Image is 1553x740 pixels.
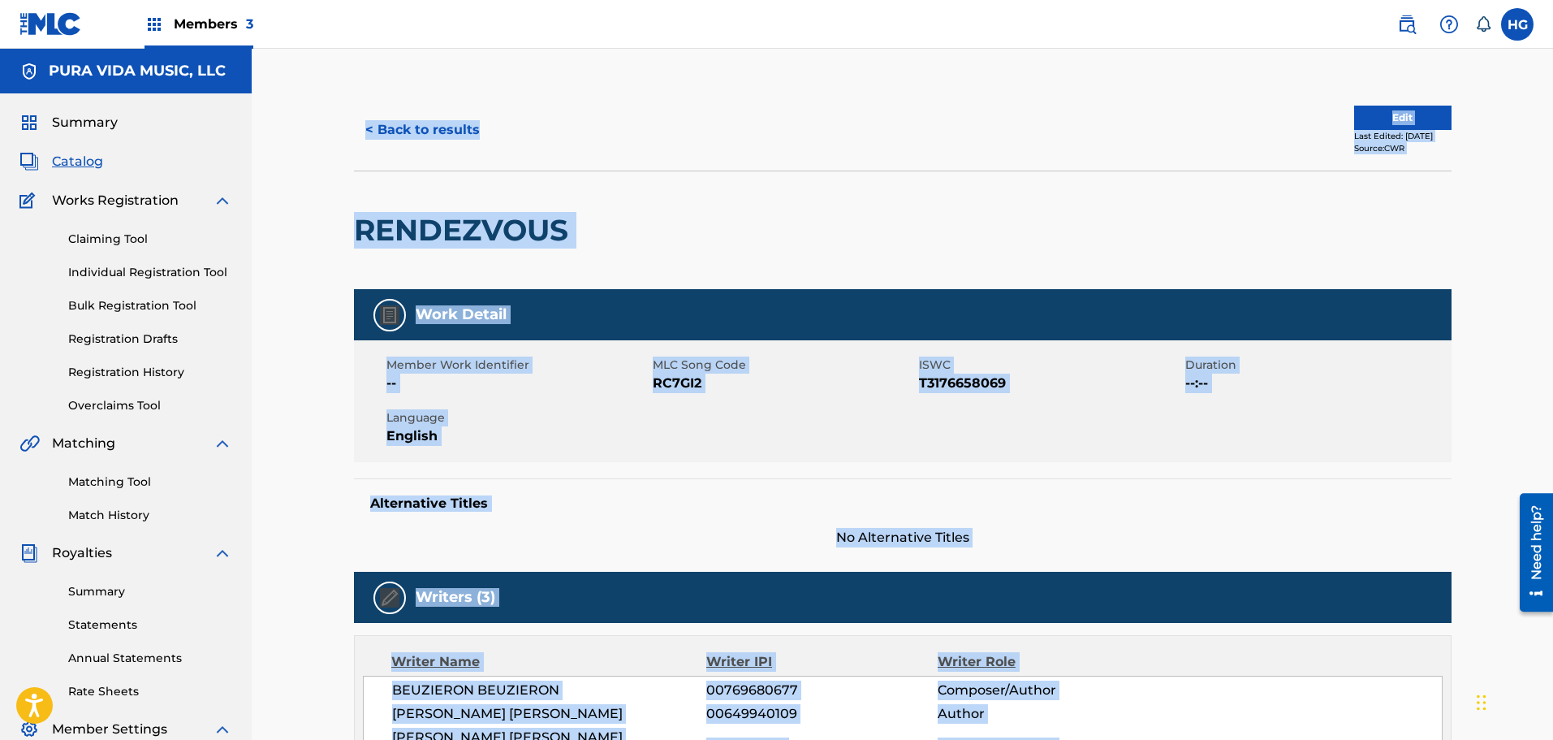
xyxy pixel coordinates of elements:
span: [PERSON_NAME] [PERSON_NAME] [392,704,707,724]
a: Annual Statements [68,650,232,667]
span: Duration [1185,357,1447,374]
a: Rate Sheets [68,683,232,700]
img: help [1439,15,1459,34]
span: 00769680677 [706,681,937,700]
button: < Back to results [354,110,491,150]
span: MLC Song Code [653,357,915,374]
a: Individual Registration Tool [68,264,232,281]
img: Works Registration [19,191,41,210]
img: expand [213,543,232,563]
div: Notifications [1475,16,1491,32]
img: Matching [19,434,40,453]
span: 00649940109 [706,704,937,724]
a: Claiming Tool [68,231,232,248]
a: Matching Tool [68,474,232,491]
span: Works Registration [52,191,179,210]
span: Royalties [52,543,112,563]
img: Member Settings [19,720,39,739]
iframe: Resource Center [1508,487,1553,617]
div: User Menu [1501,8,1534,41]
span: -- [386,374,649,393]
a: Public Search [1391,8,1423,41]
span: Composer/Author [938,681,1148,700]
img: expand [213,434,232,453]
span: Summary [52,113,118,132]
a: Summary [68,583,232,600]
span: --:-- [1185,374,1447,393]
img: expand [213,191,232,210]
span: Member Settings [52,720,167,739]
img: MLC Logo [19,12,82,36]
span: ISWC [919,357,1181,374]
a: Statements [68,617,232,634]
div: Help [1433,8,1465,41]
div: Writer Role [938,652,1148,672]
h5: Work Detail [416,305,507,324]
img: Writers [380,588,399,608]
iframe: Chat Widget [1472,662,1553,740]
h2: RENDEZVOUS [354,212,576,249]
span: BEUZIERON BEUZIERON [392,681,707,700]
span: No Alternative Titles [354,528,1452,547]
img: Catalog [19,152,39,171]
a: Registration History [68,364,232,381]
a: SummarySummary [19,113,118,132]
a: Registration Drafts [68,331,232,348]
img: Work Detail [380,305,399,325]
span: Catalog [52,152,103,171]
span: RC7GI2 [653,374,915,393]
img: search [1397,15,1417,34]
span: Members [174,15,253,33]
a: Bulk Registration Tool [68,297,232,314]
div: Source: CWR [1354,142,1452,154]
span: 3 [246,16,253,32]
span: English [386,426,649,446]
h5: Writers (3) [416,588,495,607]
div: Last Edited: [DATE] [1354,130,1452,142]
a: CatalogCatalog [19,152,103,171]
span: Member Work Identifier [386,357,649,374]
span: Language [386,409,649,426]
span: T3176658069 [919,374,1181,393]
div: Drag [1477,678,1486,727]
div: Writer IPI [706,652,938,672]
img: expand [213,720,232,739]
span: Matching [52,434,115,453]
img: Accounts [19,62,39,81]
button: Edit [1354,106,1452,130]
div: Writer Name [391,652,707,672]
a: Match History [68,507,232,524]
img: Top Rightsholders [145,15,164,34]
h5: Alternative Titles [370,495,1435,512]
span: Author [938,704,1148,724]
h5: PURA VIDA MUSIC, LLC [49,62,226,80]
img: Summary [19,113,39,132]
img: Royalties [19,543,39,563]
a: Overclaims Tool [68,397,232,414]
